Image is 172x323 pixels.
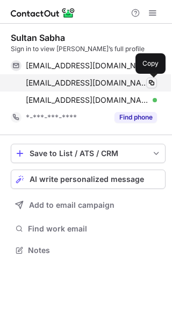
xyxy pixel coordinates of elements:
[26,61,149,71] span: [EMAIL_ADDRESS][DOMAIN_NAME]
[29,201,114,209] span: Add to email campaign
[26,78,149,88] span: [EMAIL_ADDRESS][DOMAIN_NAME]
[26,95,149,105] span: [EMAIL_ADDRESS][DOMAIN_NAME]
[30,175,144,184] span: AI write personalized message
[11,243,166,258] button: Notes
[11,170,166,189] button: AI write personalized message
[11,32,65,43] div: Sultan Sabha
[28,245,161,255] span: Notes
[11,44,166,54] div: Sign in to view [PERSON_NAME]’s full profile
[114,112,157,123] button: Reveal Button
[28,224,161,234] span: Find work email
[11,144,166,163] button: save-profile-one-click
[11,195,166,215] button: Add to email campaign
[30,149,147,158] div: Save to List / ATS / CRM
[11,221,166,236] button: Find work email
[11,6,75,19] img: ContactOut v5.3.10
